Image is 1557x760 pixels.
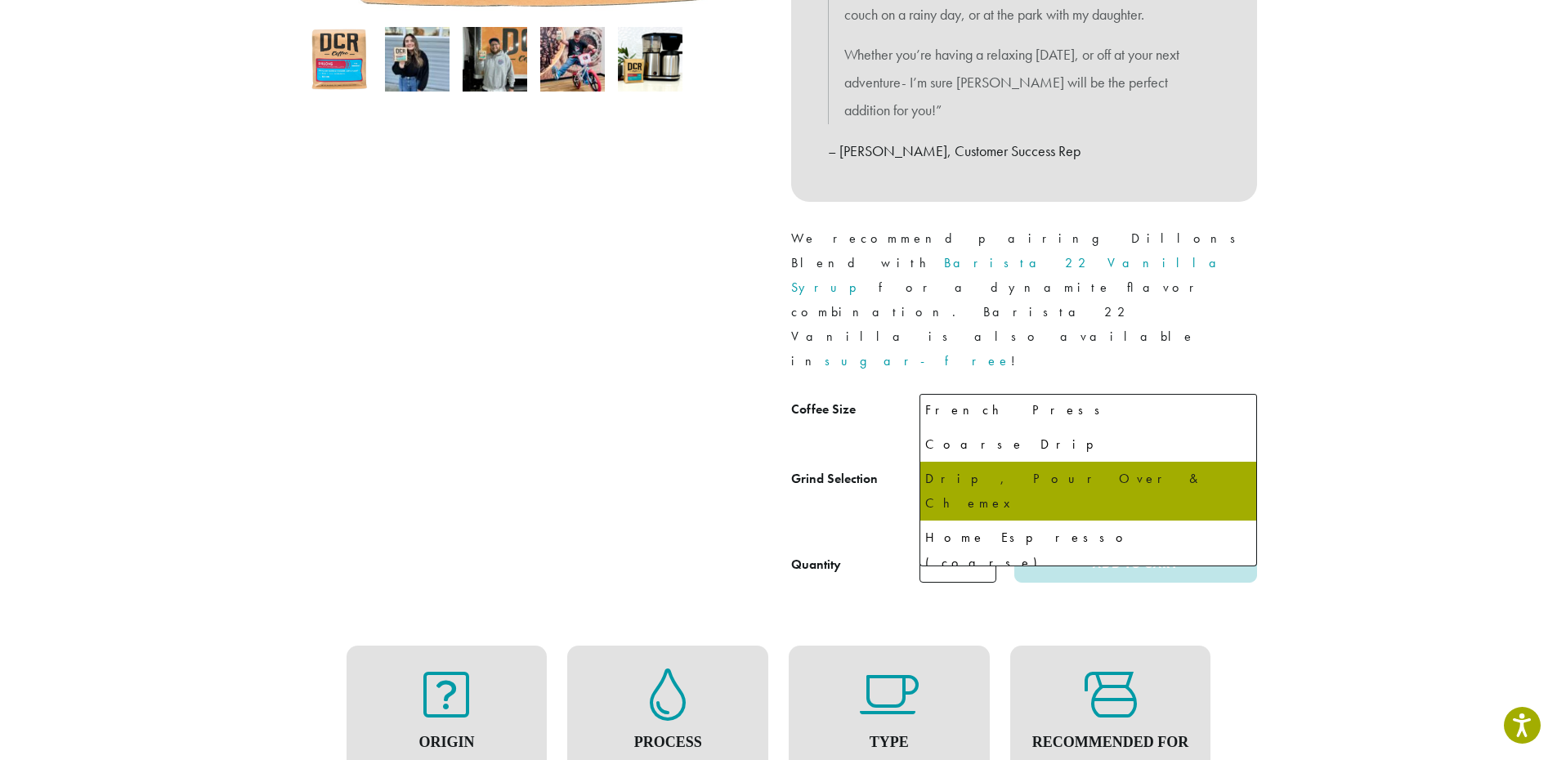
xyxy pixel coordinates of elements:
h4: Type [805,734,973,752]
div: Coarse Drip [925,432,1251,457]
div: Home Espresso (coarse) [925,525,1251,574]
a: sugar-free [825,352,1011,369]
span: Select [927,398,985,430]
img: Dillons [307,27,372,92]
h4: Origin [363,734,531,752]
img: David Morris picks Dillons for 2021 [540,27,605,92]
p: We recommend pairing Dillons Blend with for a dynamite flavor combination. Barista 22 Vanilla is ... [791,226,1257,373]
label: Grind Selection [791,467,919,491]
a: Barista 22 Vanilla Syrup [791,254,1229,296]
img: Dillons - Image 5 [618,27,682,92]
img: Dillons - Image 2 [385,27,450,92]
h4: Recommended For [1027,734,1195,752]
h4: Process [584,734,752,752]
div: French Press [925,398,1251,422]
label: Coffee Size [791,398,919,422]
img: Dillons - Image 3 [463,27,527,92]
div: Quantity [791,555,841,574]
span: Select [919,394,1257,434]
p: – [PERSON_NAME], Customer Success Rep [828,137,1220,165]
p: Whether you’re having a relaxing [DATE], or off at your next adventure- I’m sure [PERSON_NAME] wi... [844,41,1204,123]
div: Drip, Pour Over & Chemex [925,467,1251,516]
